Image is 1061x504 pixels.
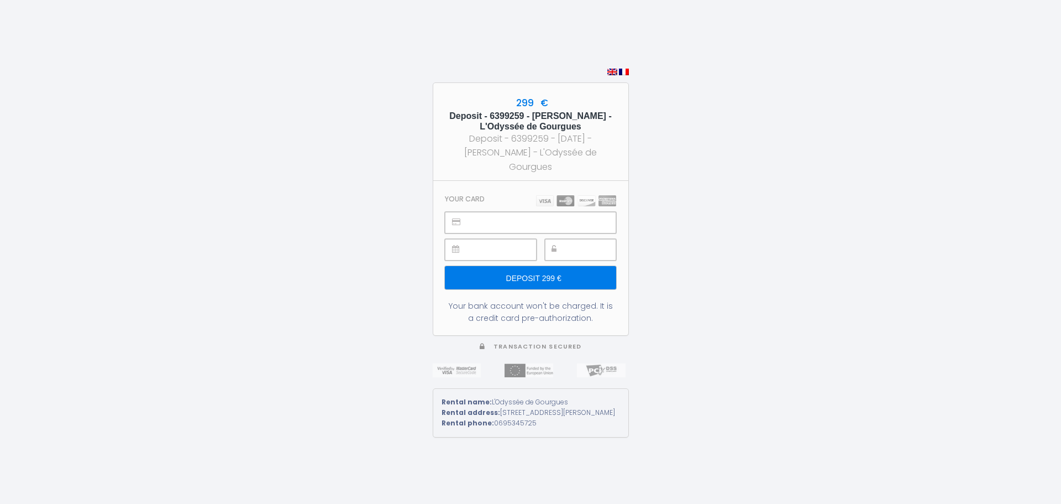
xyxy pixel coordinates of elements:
strong: Rental name: [442,397,492,407]
iframe: Secure payment input frame [570,240,616,260]
input: Deposit 299 € [445,266,616,289]
div: Your bank account won't be charged. It is a credit card pre-authorization. [445,300,616,324]
img: carts.png [536,195,616,206]
div: Deposit - 6399259 - [DATE] - [PERSON_NAME] - L'Odyssée de Gourgues [443,132,618,173]
strong: Rental phone: [442,418,494,428]
h5: Deposit - 6399259 - [PERSON_NAME] - L'Odyssée de Gourgues [443,111,618,132]
strong: Rental address: [442,408,500,417]
span: Transaction secured [493,342,581,351]
h3: Your card [445,195,485,203]
img: en.png [607,69,617,75]
div: L'Odyssée de Gourgues [442,397,620,408]
span: 299 € [513,96,548,110]
iframe: Secure payment input frame [470,212,615,233]
iframe: Secure payment input frame [470,240,535,260]
div: 0695345725 [442,418,620,429]
img: fr.png [619,69,629,75]
div: [STREET_ADDRESS][PERSON_NAME] [442,408,620,418]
